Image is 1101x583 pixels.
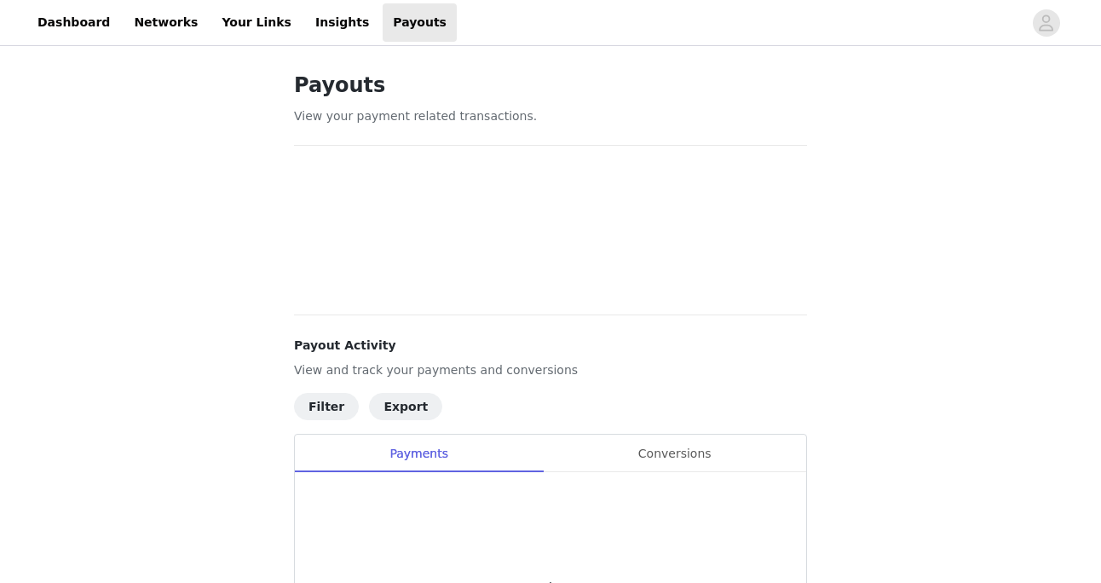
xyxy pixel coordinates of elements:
[295,435,543,473] div: Payments
[211,3,302,42] a: Your Links
[294,107,807,125] p: View your payment related transactions.
[294,337,807,355] h4: Payout Activity
[294,361,807,379] p: View and track your payments and conversions
[1038,9,1054,37] div: avatar
[543,435,806,473] div: Conversions
[27,3,120,42] a: Dashboard
[294,70,807,101] h1: Payouts
[369,393,442,420] button: Export
[305,3,379,42] a: Insights
[383,3,457,42] a: Payouts
[124,3,208,42] a: Networks
[294,393,359,420] button: Filter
